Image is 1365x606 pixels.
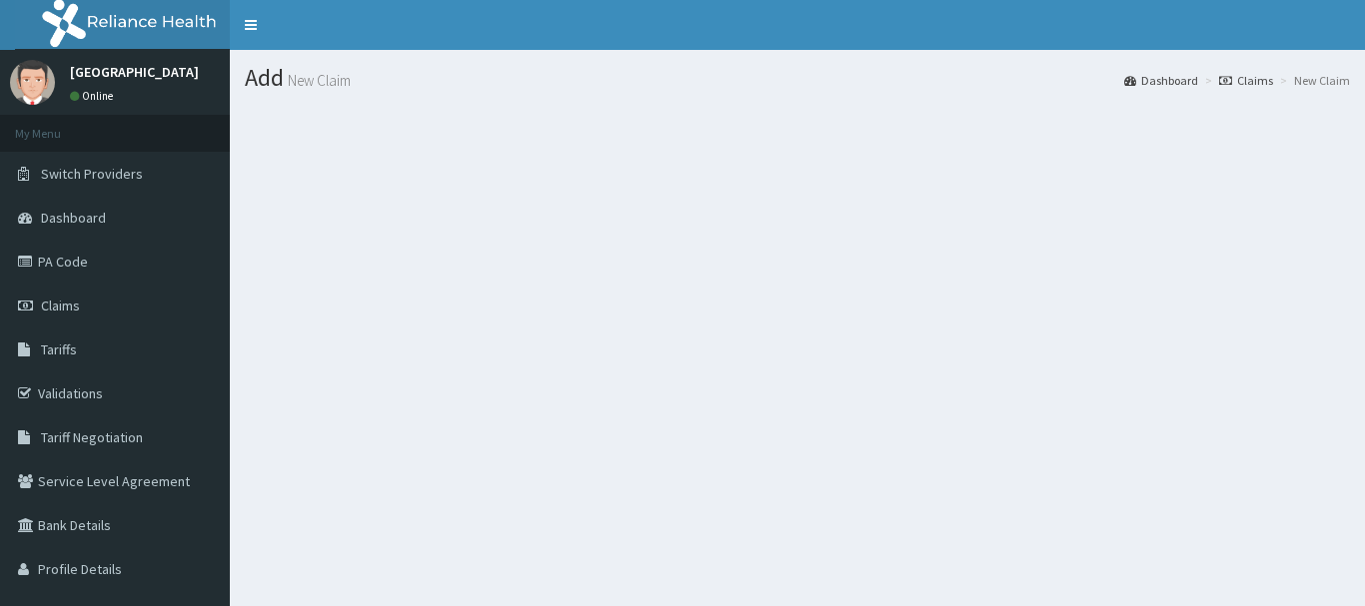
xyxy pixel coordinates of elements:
[10,60,55,105] img: User Image
[70,89,118,103] a: Online
[1275,72,1350,89] li: New Claim
[1219,72,1273,89] a: Claims
[284,73,351,88] small: New Claim
[41,340,77,358] span: Tariffs
[41,297,80,314] span: Claims
[41,428,143,446] span: Tariff Negotiation
[41,165,143,183] span: Switch Providers
[245,65,1350,91] h1: Add
[1124,72,1198,89] a: Dashboard
[41,209,106,227] span: Dashboard
[70,65,199,79] p: [GEOGRAPHIC_DATA]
